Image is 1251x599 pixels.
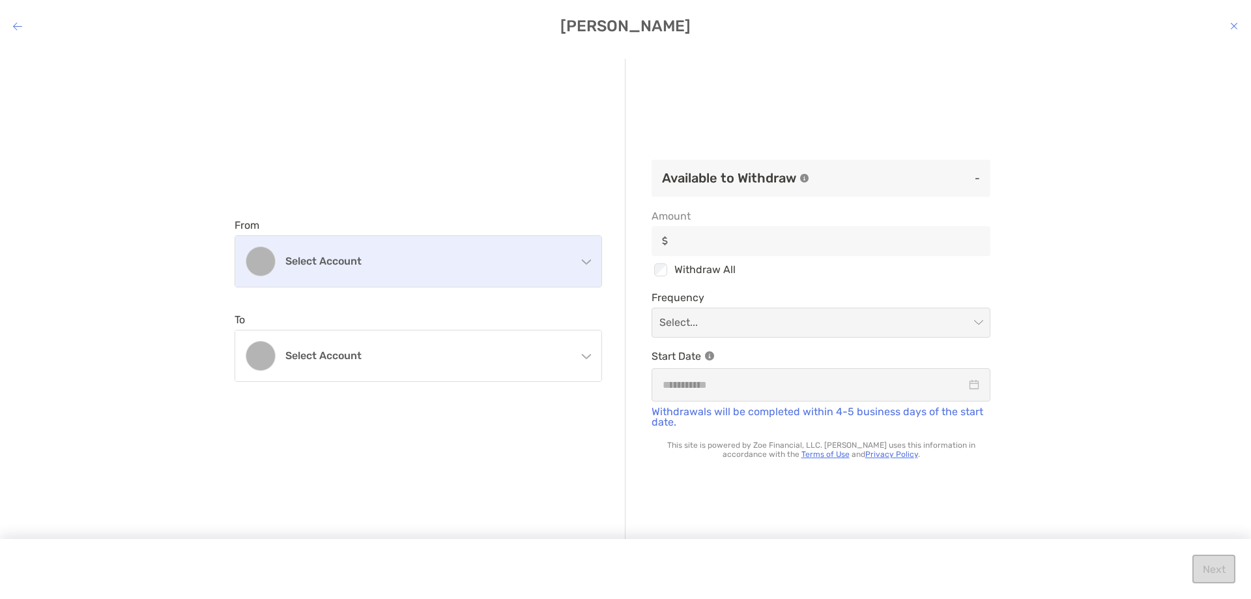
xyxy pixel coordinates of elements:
a: Privacy Policy [865,450,918,459]
h4: Select account [285,349,567,362]
img: Information Icon [705,351,714,360]
a: Terms of Use [801,450,850,459]
div: Withdraw All [652,261,990,278]
p: - [820,170,980,186]
p: This site is powered by Zoe Financial, LLC. [PERSON_NAME] uses this information in accordance wit... [652,441,990,459]
input: Amountinput icon [673,235,990,246]
img: input icon [662,236,668,246]
label: To [235,314,245,326]
h3: Available to Withdraw [662,170,796,186]
span: Frequency [652,291,990,304]
span: Amount [652,210,990,222]
label: From [235,219,259,231]
h4: Select account [285,255,567,267]
p: Start Date [652,348,990,364]
p: Withdrawals will be completed within 4-5 business days of the start date. [652,407,990,428]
